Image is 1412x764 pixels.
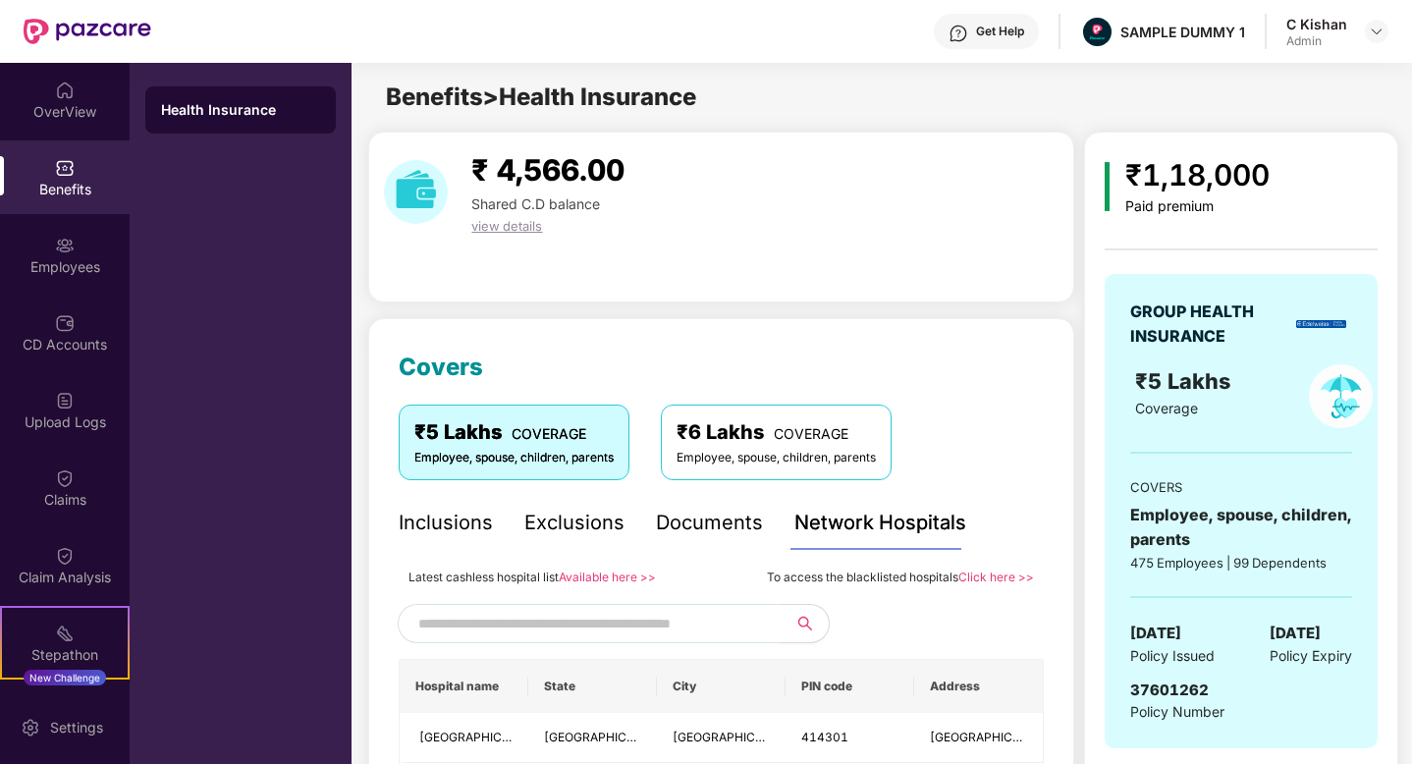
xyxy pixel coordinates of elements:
[512,425,586,442] span: COVERAGE
[1135,368,1236,394] span: ₹5 Lakhs
[44,718,109,737] div: Settings
[657,660,786,713] th: City
[767,570,958,584] span: To access the blacklisted hospitals
[1130,681,1209,699] span: 37601262
[414,417,614,448] div: ₹5 Lakhs
[673,730,795,744] span: [GEOGRAPHIC_DATA]
[1130,703,1224,720] span: Policy Number
[55,624,75,643] img: svg+xml;base64,PHN2ZyB4bWxucz0iaHR0cDovL3d3dy53My5vcmcvMjAwMC9zdmciIHdpZHRoPSIyMSIgaGVpZ2h0PSIyMC...
[958,570,1034,584] a: Click here >>
[1130,477,1352,497] div: COVERS
[1083,18,1112,46] img: Pazcare_Alternative_logo-01-01.png
[471,218,542,234] span: view details
[1296,320,1346,328] img: insurerLogo
[419,730,542,744] span: [GEOGRAPHIC_DATA]
[1130,645,1215,667] span: Policy Issued
[386,82,696,111] span: Benefits > Health Insurance
[1130,300,1289,349] div: GROUP HEALTH INSURANCE
[55,546,75,566] img: svg+xml;base64,PHN2ZyBpZD0iQ2xhaW0iIHhtbG5zPSJodHRwOi8vd3d3LnczLm9yZy8yMDAwL3N2ZyIgd2lkdGg9IjIwIi...
[55,391,75,410] img: svg+xml;base64,PHN2ZyBpZD0iVXBsb2FkX0xvZ3MiIGRhdGEtbmFtZT0iVXBsb2FkIExvZ3MiIHhtbG5zPSJodHRwOi8vd3...
[1135,400,1198,416] span: Coverage
[2,645,128,665] div: Stepathon
[399,353,483,381] span: Covers
[471,195,600,212] span: Shared C.D balance
[949,24,968,43] img: svg+xml;base64,PHN2ZyBpZD0iSGVscC0zMngzMiIgeG1sbnM9Imh0dHA6Ly93d3cudzMub3JnLzIwMDAvc3ZnIiB3aWR0aD...
[1130,503,1352,552] div: Employee, spouse, children, parents
[801,730,848,744] span: 414301
[1309,364,1373,428] img: policyIcon
[471,152,625,188] span: ₹ 4,566.00
[1120,23,1245,41] div: SAMPLE DUMMY 1
[524,508,625,538] div: Exclusions
[1125,152,1270,198] div: ₹1,18,000
[656,508,763,538] div: Documents
[781,616,829,631] span: search
[21,718,40,737] img: svg+xml;base64,PHN2ZyBpZD0iU2V0dGluZy0yMHgyMCIgeG1sbnM9Imh0dHA6Ly93d3cudzMub3JnLzIwMDAvc3ZnIiB3aW...
[528,713,657,764] td: Maharashtra
[786,660,914,713] th: PIN code
[400,660,528,713] th: Hospital name
[161,100,320,120] div: Health Insurance
[1286,33,1347,49] div: Admin
[55,158,75,178] img: svg+xml;base64,PHN2ZyBpZD0iQmVuZWZpdHMiIHhtbG5zPSJodHRwOi8vd3d3LnczLm9yZy8yMDAwL3N2ZyIgd2lkdGg9Ij...
[55,468,75,488] img: svg+xml;base64,PHN2ZyBpZD0iQ2xhaW0iIHhtbG5zPSJodHRwOi8vd3d3LnczLm9yZy8yMDAwL3N2ZyIgd2lkdGg9IjIwIi...
[781,604,830,643] button: search
[399,508,493,538] div: Inclusions
[1369,24,1385,39] img: svg+xml;base64,PHN2ZyBpZD0iRHJvcGRvd24tMzJ4MzIiIHhtbG5zPSJodHRwOi8vd3d3LnczLm9yZy8yMDAwL3N2ZyIgd2...
[1270,645,1352,667] span: Policy Expiry
[55,236,75,255] img: svg+xml;base64,PHN2ZyBpZD0iRW1wbG95ZWVzIiB4bWxucz0iaHR0cDovL3d3dy53My5vcmcvMjAwMC9zdmciIHdpZHRoPS...
[55,313,75,333] img: svg+xml;base64,PHN2ZyBpZD0iQ0RfQWNjb3VudHMiIGRhdGEtbmFtZT0iQ0QgQWNjb3VudHMiIHhtbG5zPSJodHRwOi8vd3...
[55,81,75,100] img: svg+xml;base64,PHN2ZyBpZD0iSG9tZSIgeG1sbnM9Imh0dHA6Ly93d3cudzMub3JnLzIwMDAvc3ZnIiB3aWR0aD0iMjAiIG...
[774,425,848,442] span: COVERAGE
[976,24,1024,39] div: Get Help
[408,570,559,584] span: Latest cashless hospital list
[657,713,786,764] td: Ahmednagar
[414,449,614,467] div: Employee, spouse, children, parents
[930,679,1027,694] span: Address
[794,508,966,538] div: Network Hospitals
[400,713,528,764] td: NIRAMAY HOSPITAL
[1270,622,1321,645] span: [DATE]
[415,679,513,694] span: Hospital name
[914,660,1043,713] th: Address
[1105,162,1110,211] img: icon
[384,160,448,224] img: download
[528,660,657,713] th: State
[1286,15,1347,33] div: C Kishan
[544,730,667,744] span: [GEOGRAPHIC_DATA]
[24,19,151,44] img: New Pazcare Logo
[1125,198,1270,215] div: Paid premium
[930,730,1150,744] span: [GEOGRAPHIC_DATA][PERSON_NAME]
[914,713,1043,764] td: Supa Parner Road, Nager Pune Highway
[559,570,656,584] a: Available here >>
[24,670,106,685] div: New Challenge
[1130,553,1352,573] div: 475 Employees | 99 Dependents
[677,449,876,467] div: Employee, spouse, children, parents
[1130,622,1181,645] span: [DATE]
[677,417,876,448] div: ₹6 Lakhs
